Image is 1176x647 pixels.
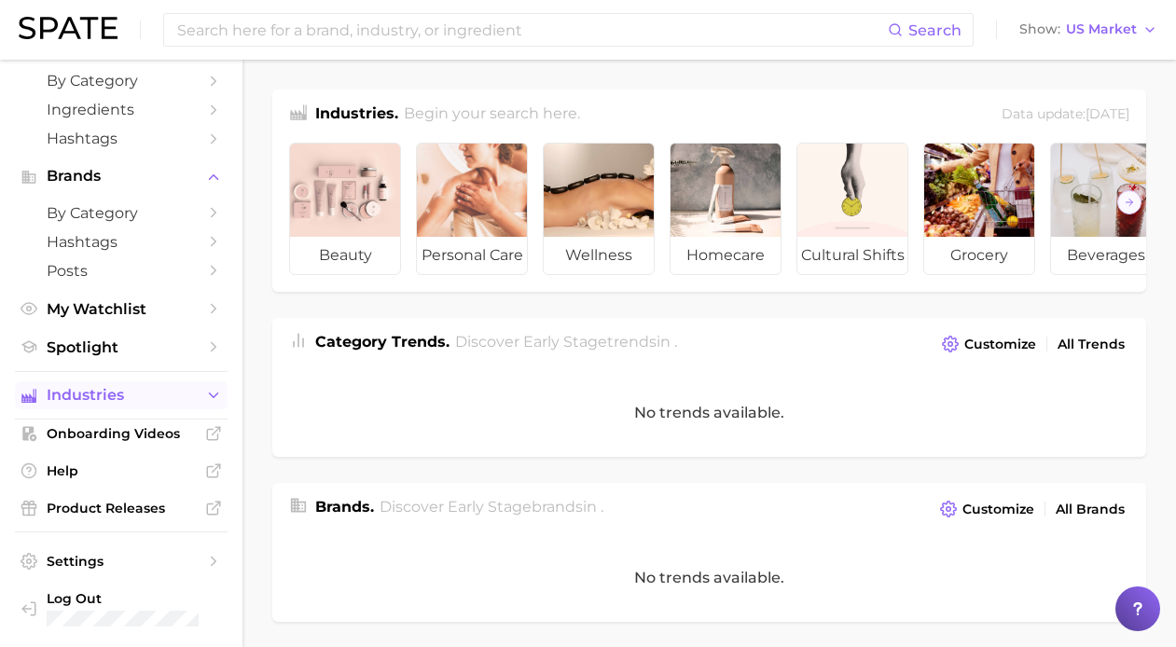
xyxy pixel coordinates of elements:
a: beverages [1050,143,1162,275]
button: Customize [935,496,1039,522]
span: Discover Early Stage trends in . [455,333,677,351]
span: Settings [47,553,196,570]
span: My Watchlist [47,300,196,318]
span: cultural shifts [797,237,907,274]
a: homecare [670,143,782,275]
span: US Market [1066,24,1137,34]
span: Search [908,21,962,39]
span: Product Releases [47,500,196,516]
a: personal care [416,143,528,275]
span: Onboarding Videos [47,425,196,442]
span: wellness [544,237,654,274]
span: Help [47,462,196,479]
span: All Trends [1058,337,1125,352]
a: Hashtags [15,227,228,256]
a: grocery [923,143,1035,275]
span: by Category [47,204,196,222]
span: beverages [1051,237,1161,274]
a: by Category [15,199,228,227]
span: Customize [962,502,1034,517]
button: ShowUS Market [1015,18,1162,42]
h2: Begin your search here. [404,103,580,128]
div: No trends available. [272,368,1146,457]
span: All Brands [1056,502,1125,517]
button: Customize [937,331,1041,357]
span: Posts [47,262,196,280]
div: No trends available. [272,533,1146,622]
a: Log out. Currently logged in with e-mail tjelley@comet-bio.com. [15,585,228,632]
span: grocery [924,237,1034,274]
span: Customize [964,337,1036,352]
a: My Watchlist [15,295,228,323]
span: Hashtags [47,130,196,147]
a: Help [15,457,228,485]
span: Show [1019,24,1060,34]
button: Industries [15,381,228,409]
span: Ingredients [47,101,196,118]
a: Spotlight [15,333,228,362]
span: homecare [671,237,781,274]
h1: Industries. [315,103,398,128]
a: Product Releases [15,494,228,522]
a: Ingredients [15,95,228,124]
span: personal care [417,237,527,274]
a: All Trends [1053,332,1129,357]
span: beauty [290,237,400,274]
button: Brands [15,162,228,190]
div: Data update: [DATE] [1002,103,1129,128]
img: SPATE [19,17,118,39]
a: cultural shifts [796,143,908,275]
a: All Brands [1051,497,1129,522]
a: Settings [15,547,228,575]
button: Scroll Right [1117,190,1141,214]
a: beauty [289,143,401,275]
span: Log Out [47,590,213,607]
a: by Category [15,66,228,95]
span: Industries [47,387,196,404]
span: Spotlight [47,338,196,356]
span: Discover Early Stage brands in . [380,498,603,516]
span: Category Trends . [315,333,450,351]
input: Search here for a brand, industry, or ingredient [175,14,888,46]
a: Posts [15,256,228,285]
span: Brands . [315,498,374,516]
a: wellness [543,143,655,275]
span: Brands [47,168,196,185]
span: by Category [47,72,196,89]
span: Hashtags [47,233,196,251]
a: Onboarding Videos [15,420,228,447]
a: Hashtags [15,124,228,153]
